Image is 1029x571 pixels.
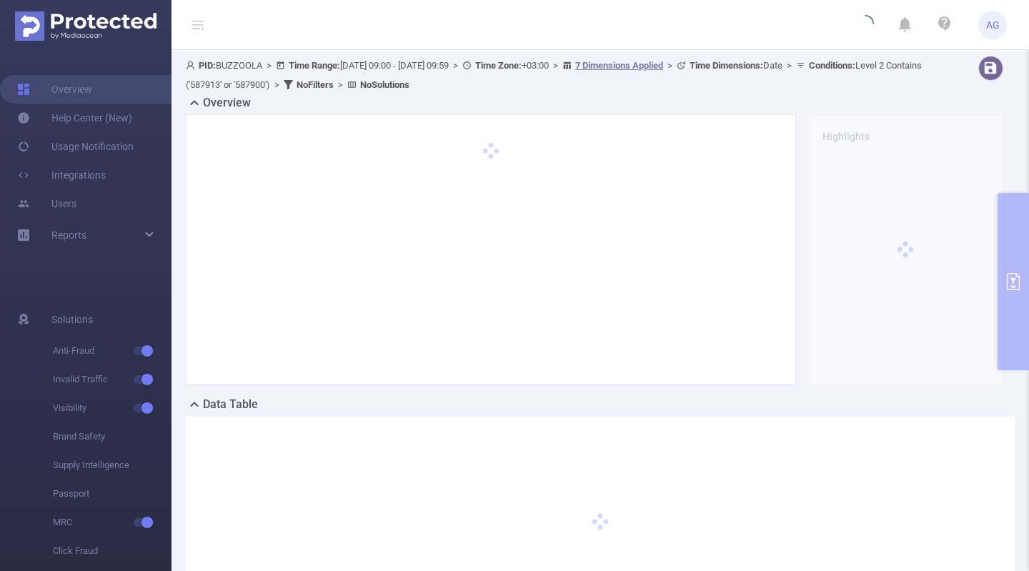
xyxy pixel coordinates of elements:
i: icon: loading [857,15,874,35]
a: Users [17,189,76,218]
h2: Overview [203,94,251,111]
i: icon: user [186,61,199,70]
span: Date [690,60,782,71]
a: Help Center (New) [17,104,132,132]
b: PID: [199,60,216,71]
span: > [334,79,347,90]
span: Invalid Traffic [53,365,171,394]
b: No Filters [297,79,334,90]
b: Time Zone: [475,60,522,71]
span: Solutions [51,305,93,334]
u: 7 Dimensions Applied [575,60,663,71]
a: Overview [17,75,92,104]
b: No Solutions [360,79,409,90]
span: > [782,60,796,71]
span: Visibility [53,394,171,422]
span: > [549,60,562,71]
span: AG [986,11,1000,39]
span: > [262,60,276,71]
span: > [270,79,284,90]
span: Passport [53,480,171,508]
span: Anti-Fraud [53,337,171,365]
b: Time Range: [289,60,340,71]
h2: Data Table [203,396,258,413]
a: Reports [51,221,86,249]
a: Integrations [17,161,106,189]
span: BUZZOOLA [DATE] 09:00 - [DATE] 09:59 +03:00 [186,60,922,90]
a: Usage Notification [17,132,134,161]
b: Conditions : [809,60,855,71]
span: Supply Intelligence [53,451,171,480]
span: MRC [53,508,171,537]
span: Click Fraud [53,537,171,565]
span: Reports [51,229,86,241]
span: > [449,60,462,71]
img: Protected Media [15,11,156,41]
b: Time Dimensions : [690,60,763,71]
span: Brand Safety [53,422,171,451]
span: > [663,60,677,71]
